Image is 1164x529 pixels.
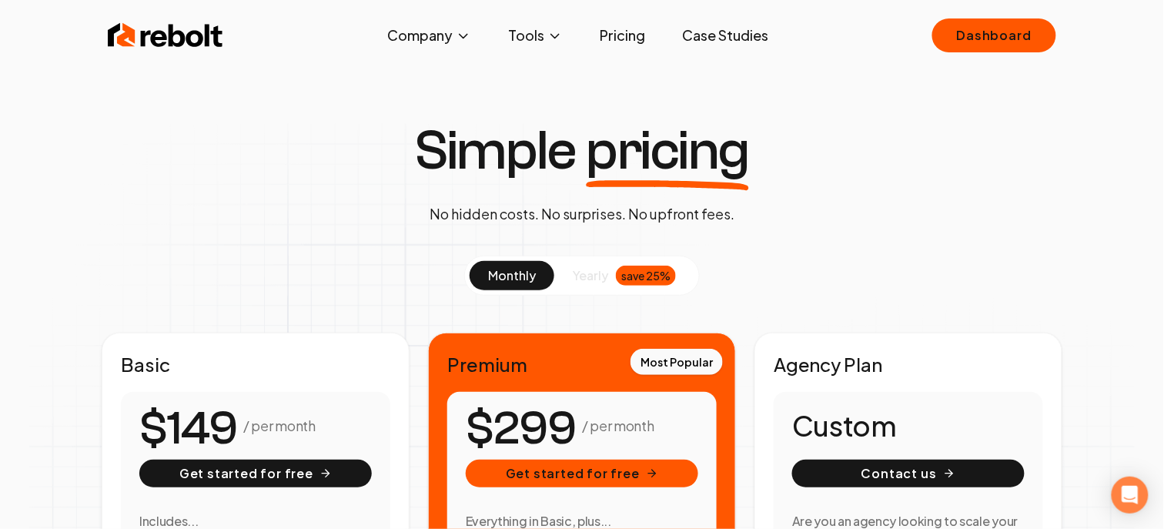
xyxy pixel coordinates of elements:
[415,123,750,179] h1: Simple
[630,349,723,375] div: Most Popular
[616,266,676,286] div: save 25%
[488,267,536,283] span: monthly
[496,20,575,51] button: Tools
[1112,477,1149,514] div: Open Intercom Messenger
[375,20,483,51] button: Company
[554,261,694,290] button: yearlysave 25%
[466,394,576,464] number-flow-react: $299
[582,415,654,437] p: / per month
[430,203,734,225] p: No hidden costs. No surprises. No upfront fees.
[470,261,554,290] button: monthly
[108,20,223,51] img: Rebolt Logo
[587,20,657,51] a: Pricing
[670,20,781,51] a: Case Studies
[139,394,237,464] number-flow-react: $149
[792,410,1025,441] h1: Custom
[573,266,608,285] span: yearly
[139,460,372,487] button: Get started for free
[121,352,390,377] h2: Basic
[792,460,1025,487] button: Contact us
[774,352,1043,377] h2: Agency Plan
[587,123,750,179] span: pricing
[243,415,315,437] p: / per month
[932,18,1056,52] a: Dashboard
[447,352,717,377] h2: Premium
[466,460,698,487] button: Get started for free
